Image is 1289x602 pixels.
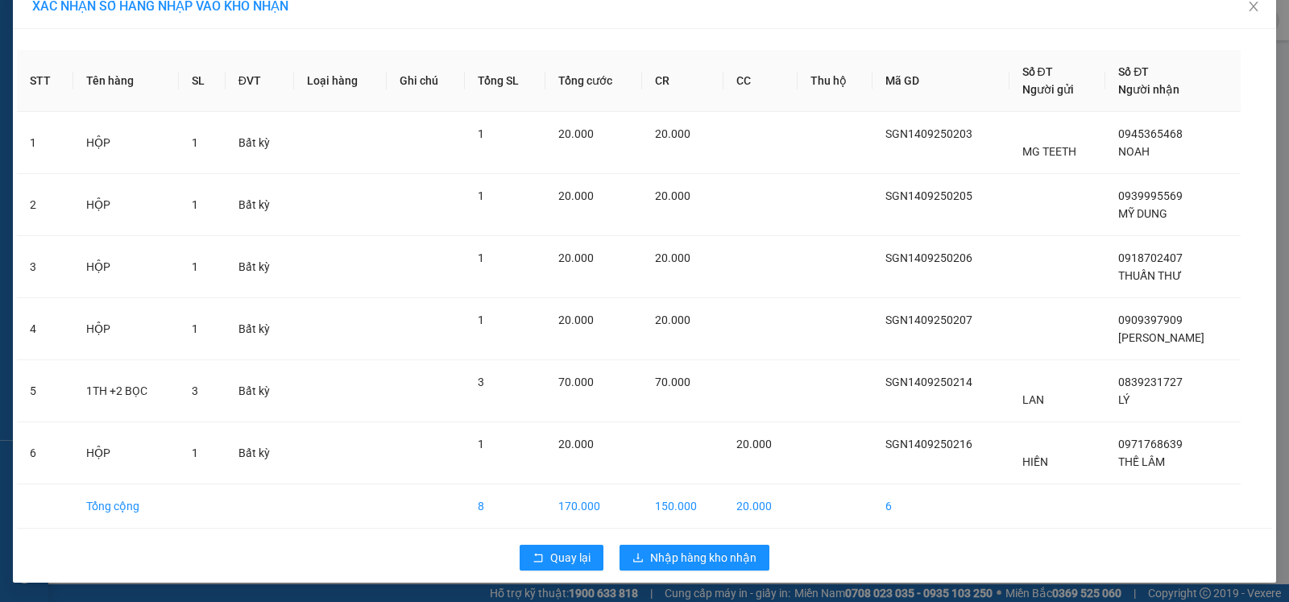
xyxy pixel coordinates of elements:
[872,484,1009,529] td: 6
[105,14,143,31] span: Nhận:
[17,360,73,422] td: 5
[1022,393,1044,406] span: LAN
[550,549,591,567] span: Quay lại
[655,376,690,388] span: 70.000
[723,50,798,112] th: CC
[558,438,594,450] span: 20.000
[655,251,690,264] span: 20.000
[655,189,690,202] span: 20.000
[17,298,73,360] td: 4
[226,422,295,484] td: Bất kỳ
[1022,83,1074,96] span: Người gửi
[192,446,198,459] span: 1
[465,50,545,112] th: Tổng SL
[642,50,724,112] th: CR
[465,484,545,529] td: 8
[478,189,484,202] span: 1
[105,14,268,50] div: [GEOGRAPHIC_DATA]
[17,50,73,112] th: STT
[226,360,295,422] td: Bất kỳ
[102,102,270,124] div: 30.000
[226,298,295,360] td: Bất kỳ
[1118,376,1183,388] span: 0839231727
[1118,83,1179,96] span: Người nhận
[226,112,295,174] td: Bất kỳ
[478,438,484,450] span: 1
[226,174,295,236] td: Bất kỳ
[17,236,73,298] td: 3
[872,50,1009,112] th: Mã GD
[192,384,198,397] span: 3
[73,298,179,360] td: HỘP
[620,545,769,571] button: downloadNhập hàng kho nhận
[192,198,198,211] span: 1
[1118,189,1183,202] span: 0939995569
[736,438,772,450] span: 20.000
[1022,455,1048,468] span: HIỀN
[558,251,594,264] span: 20.000
[1118,127,1183,140] span: 0945365468
[226,236,295,298] td: Bất kỳ
[73,50,179,112] th: Tên hàng
[1118,65,1149,78] span: Số ĐT
[73,360,179,422] td: 1TH +2 BỌC
[1118,145,1150,158] span: NOAH
[478,313,484,326] span: 1
[17,422,73,484] td: 6
[179,50,226,112] th: SL
[650,549,756,567] span: Nhập hàng kho nhận
[73,236,179,298] td: HỘP
[642,484,724,529] td: 150.000
[478,127,484,140] span: 1
[73,174,179,236] td: HỘP
[655,313,690,326] span: 20.000
[1118,313,1183,326] span: 0909397909
[1118,331,1204,344] span: [PERSON_NAME]
[1118,393,1129,406] span: LÝ
[1022,145,1076,158] span: MG TEETH
[558,376,594,388] span: 70.000
[192,136,198,149] span: 1
[545,50,642,112] th: Tổng cước
[1118,207,1167,220] span: MỸ DUNG
[17,174,73,236] td: 2
[885,313,972,326] span: SGN1409250207
[520,545,603,571] button: rollbackQuay lại
[558,127,594,140] span: 20.000
[14,15,39,32] span: Gửi:
[192,260,198,273] span: 1
[1118,251,1183,264] span: 0918702407
[192,322,198,335] span: 1
[798,50,872,112] th: Thu hộ
[478,251,484,264] span: 1
[723,484,798,529] td: 20.000
[885,251,972,264] span: SGN1409250206
[885,189,972,202] span: SGN1409250205
[885,127,972,140] span: SGN1409250203
[478,376,484,388] span: 3
[226,50,295,112] th: ĐVT
[17,112,73,174] td: 1
[102,106,125,122] span: CC :
[545,484,642,529] td: 170.000
[294,50,387,112] th: Loại hàng
[73,484,179,529] td: Tổng cộng
[632,552,644,565] span: download
[558,189,594,202] span: 20.000
[655,127,690,140] span: 20.000
[1118,455,1165,468] span: THẾ LÂM
[73,422,179,484] td: HỘP
[387,50,465,112] th: Ghi chú
[533,552,544,565] span: rollback
[885,438,972,450] span: SGN1409250216
[73,112,179,174] td: HỘP
[14,14,93,52] div: Trà Vinh
[105,69,268,92] div: 0949246765
[1118,269,1182,282] span: THUẤN THƯ
[105,50,268,69] div: HUỆ
[558,313,594,326] span: 20.000
[885,376,972,388] span: SGN1409250214
[1118,438,1183,450] span: 0971768639
[1022,65,1053,78] span: Số ĐT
